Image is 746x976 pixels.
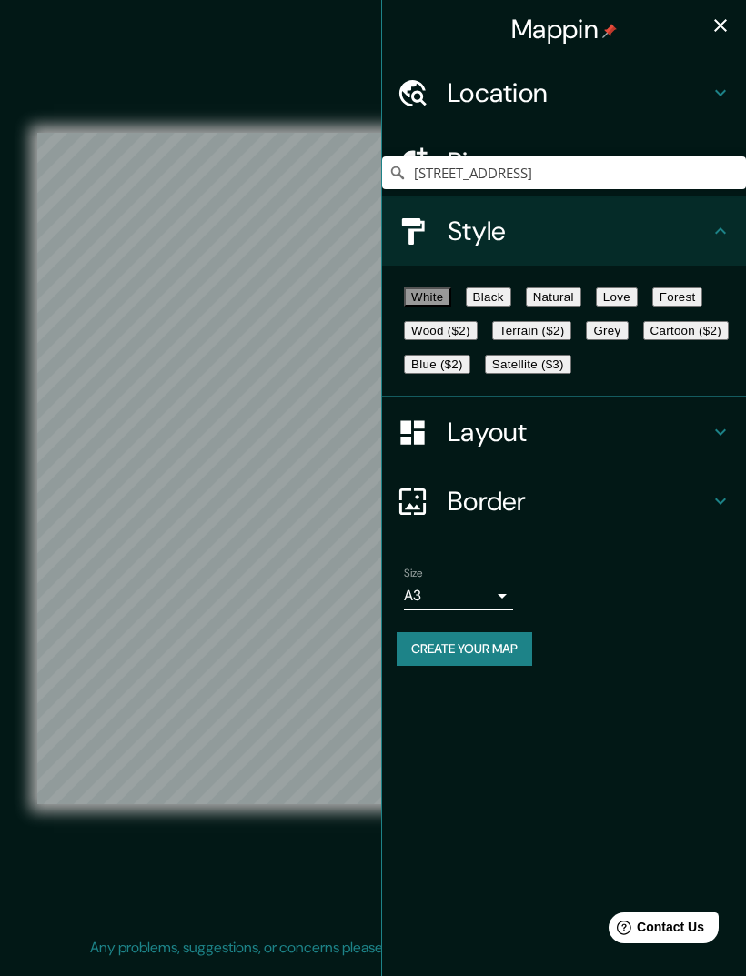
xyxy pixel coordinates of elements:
[448,215,710,247] h4: Style
[511,13,617,45] h4: Mappin
[526,287,581,307] button: Natural
[584,905,726,956] iframe: Help widget launcher
[382,156,746,189] input: Pick your city or area
[382,196,746,266] div: Style
[404,581,513,610] div: A3
[404,566,423,581] label: Size
[90,937,650,959] p: Any problems, suggestions, or concerns please email .
[602,24,617,38] img: pin-icon.png
[448,76,710,109] h4: Location
[466,287,511,307] button: Black
[643,321,729,340] button: Cartoon ($2)
[404,321,478,340] button: Wood ($2)
[448,146,710,178] h4: Pins
[382,397,746,467] div: Layout
[596,287,638,307] button: Love
[397,632,532,666] button: Create your map
[448,416,710,448] h4: Layout
[404,287,451,307] button: White
[586,321,628,340] button: Grey
[382,127,746,196] div: Pins
[485,355,571,374] button: Satellite ($3)
[382,467,746,536] div: Border
[492,321,572,340] button: Terrain ($2)
[37,133,709,804] canvas: Map
[652,287,703,307] button: Forest
[404,355,470,374] button: Blue ($2)
[382,58,746,127] div: Location
[448,485,710,518] h4: Border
